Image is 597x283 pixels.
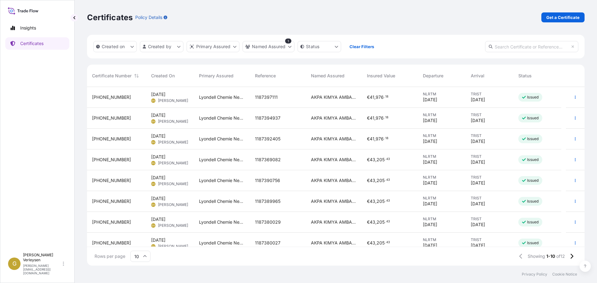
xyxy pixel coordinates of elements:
[367,157,370,162] span: €
[423,138,437,144] span: [DATE]
[376,95,384,99] span: 976
[20,40,44,47] p: Certificates
[423,196,461,201] span: NLRTM
[385,221,386,223] span: .
[423,221,437,228] span: [DATE]
[522,272,547,277] a: Privacy Policy
[471,201,485,207] span: [DATE]
[385,241,386,244] span: .
[527,178,539,183] p: Issued
[158,140,188,145] span: [PERSON_NAME]
[311,94,357,100] span: AKPA KIMYA AMBALAJ SANAYI VE TICARET A.S
[199,157,245,163] span: Lyondell Chemie Nederland B.V
[385,179,386,181] span: .
[199,177,245,184] span: Lyondell Chemie Nederland B.V
[377,157,385,162] span: 205
[255,136,280,142] span: 1187392405
[252,43,285,50] p: Named Assured
[471,180,485,186] span: [DATE]
[199,219,245,225] span: Lyondell Chemie Nederland B.V
[151,133,165,139] span: [DATE]
[423,112,461,117] span: NLRTM
[87,12,133,22] p: Certificates
[199,73,234,79] span: Primary Assured
[527,220,539,225] p: Issued
[92,73,132,79] span: Certificate Number
[5,22,69,34] a: Insights
[527,240,539,245] p: Issued
[199,115,245,121] span: Lyondell Chemie Nederland B.V
[23,264,62,275] p: [PERSON_NAME][EMAIL_ADDRESS][DOMAIN_NAME]
[377,178,385,183] span: 205
[151,73,175,79] span: Created On
[311,219,357,225] span: AKPA KIMYA AMBALAJ SANAYI VE TICARET A.S
[311,240,357,246] span: AKPA KIMYA AMBALAJ SANAYI VE TICARET A.S
[158,181,188,186] span: [PERSON_NAME]
[471,217,509,221] span: TRIST
[385,137,388,139] span: 18
[375,157,377,162] span: ,
[423,217,461,221] span: NLRTM
[158,202,188,207] span: [PERSON_NAME]
[471,138,485,144] span: [DATE]
[384,96,385,98] span: .
[285,39,291,43] div: 1
[151,181,155,187] span: GV
[423,154,461,159] span: NLRTM
[423,237,461,242] span: NLRTM
[344,42,379,52] button: Clear Filters
[311,136,357,142] span: AKPA KIMYA AMBALAJ SANAYI VE TICARET A.S
[23,253,62,262] p: [PERSON_NAME] Verleysen
[135,14,162,21] p: Policy Details
[471,133,509,138] span: TRIST
[423,242,437,249] span: [DATE]
[370,95,374,99] span: 41
[527,116,539,121] p: Issued
[423,201,437,207] span: [DATE]
[471,221,485,228] span: [DATE]
[151,243,155,249] span: GV
[92,157,131,163] span: [PHONE_NUMBER]
[93,41,137,52] button: createdOn Filter options
[546,14,580,21] p: Get a Certificate
[158,244,188,249] span: [PERSON_NAME]
[375,220,377,224] span: ,
[311,115,357,121] span: AKPA KIMYA AMBALAJ SANAYI VE TICARET A.S
[151,195,165,202] span: [DATE]
[306,43,319,50] p: Status
[527,199,539,204] p: Issued
[349,43,374,50] p: Clear Filters
[92,177,131,184] span: [PHONE_NUMBER]
[386,179,390,181] span: 43
[370,241,375,245] span: 43
[423,92,461,97] span: NLRTM
[92,198,131,204] span: [PHONE_NUMBER]
[377,199,385,203] span: 205
[158,161,188,166] span: [PERSON_NAME]
[386,200,390,202] span: 43
[199,136,245,142] span: Lyondell Chemie Nederland B.V
[199,240,245,246] span: Lyondell Chemie Nederland B.V
[255,177,280,184] span: 1187390756
[133,72,140,80] button: Sort
[367,73,395,79] span: Insured Value
[151,237,165,243] span: [DATE]
[12,261,16,267] span: G
[527,136,539,141] p: Issued
[370,199,375,203] span: 43
[92,240,131,246] span: [PHONE_NUMBER]
[151,154,165,160] span: [DATE]
[370,157,375,162] span: 43
[367,116,370,120] span: €
[151,222,155,229] span: GV
[151,160,155,166] span: GV
[158,98,188,103] span: [PERSON_NAME]
[556,253,565,259] span: of 12
[199,94,245,100] span: Lyondell Chemie Nederland B.V
[527,157,539,162] p: Issued
[375,241,377,245] span: ,
[471,154,509,159] span: TRIST
[385,96,388,98] span: 18
[151,202,155,208] span: GV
